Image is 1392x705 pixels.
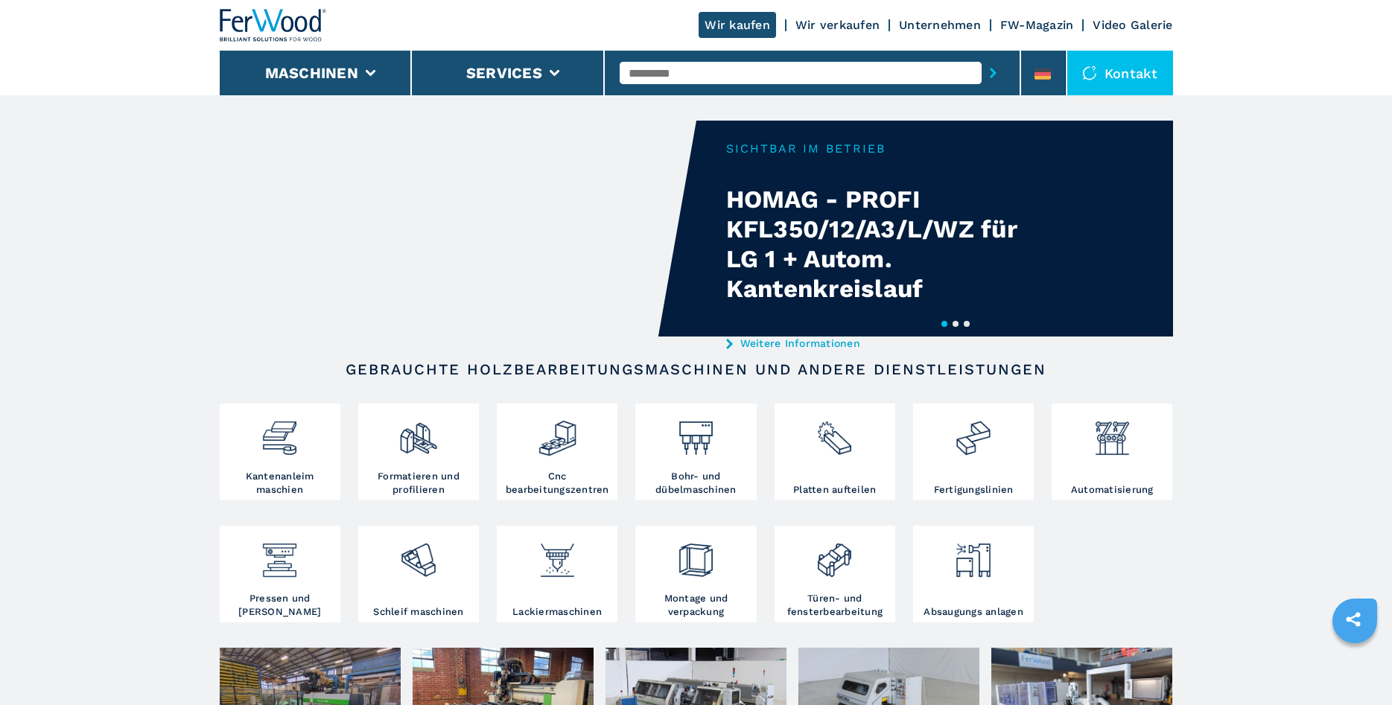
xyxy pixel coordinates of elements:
h3: Fertigungslinien [934,483,1014,497]
img: aspirazione_1.png [953,529,993,580]
h3: Automatisierung [1071,483,1154,497]
img: squadratrici_2.png [398,407,438,458]
img: montaggio_imballaggio_2.png [676,529,716,580]
a: Wir verkaufen [795,18,880,32]
a: Platten aufteilen [775,403,895,500]
img: verniciatura_1.png [538,529,577,580]
h3: Kantenanleim maschien [223,470,337,497]
h3: Platten aufteilen [793,483,876,497]
h3: Absaugungs anlagen [924,605,1023,619]
a: FW-Magazin [1000,18,1074,32]
h3: Schleif maschinen [373,605,463,619]
a: sharethis [1335,601,1372,638]
h3: Türen- und fensterbearbeitung [778,592,892,619]
h2: Gebrauchte Holzbearbeitungsmaschinen und andere Dienstleistungen [267,360,1125,378]
img: automazione.png [1093,407,1132,458]
a: Montage und verpackung [635,526,756,622]
button: submit-button [982,56,1005,90]
img: Kontakt [1082,66,1097,80]
img: centro_di_lavoro_cnc_2.png [538,407,577,458]
img: lavorazione_porte_finestre_2.png [815,529,854,580]
img: pressa-strettoia.png [260,529,299,580]
a: Formatieren und profilieren [358,403,479,500]
video: Your browser does not support the video tag. [220,121,696,336]
a: Lackiermaschinen [497,526,617,622]
button: 2 [953,321,959,327]
button: Services [466,64,542,82]
h3: Cnc bearbeitungszentren [500,470,614,497]
a: Kantenanleim maschien [220,403,340,500]
h3: Lackiermaschinen [512,605,602,619]
img: sezionatrici_2.png [815,407,854,458]
a: Türen- und fensterbearbeitung [775,526,895,622]
a: Schleif maschinen [358,526,479,622]
img: Ferwood [220,9,327,42]
a: Bohr- und dübelmaschinen [635,403,756,500]
button: 1 [941,321,947,327]
img: linee_di_produzione_2.png [953,407,993,458]
img: bordatrici_1.png [260,407,299,458]
h3: Pressen und [PERSON_NAME] [223,592,337,619]
a: Unternehmen [899,18,981,32]
a: Pressen und [PERSON_NAME] [220,526,340,622]
a: Wir kaufen [699,12,776,38]
h3: Formatieren und profilieren [362,470,475,497]
img: levigatrici_2.png [398,529,438,580]
a: Fertigungslinien [913,403,1034,500]
a: Cnc bearbeitungszentren [497,403,617,500]
a: Absaugungs anlagen [913,526,1034,622]
h3: Bohr- und dübelmaschinen [639,470,752,497]
button: 3 [964,321,970,327]
a: Video Galerie [1093,18,1172,32]
a: Weitere Informationen [726,337,1018,349]
a: Automatisierung [1052,403,1172,500]
img: foratrici_inseritrici_2.png [676,407,716,458]
div: Kontakt [1067,51,1173,95]
button: Maschinen [265,64,358,82]
h3: Montage und verpackung [639,592,752,619]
